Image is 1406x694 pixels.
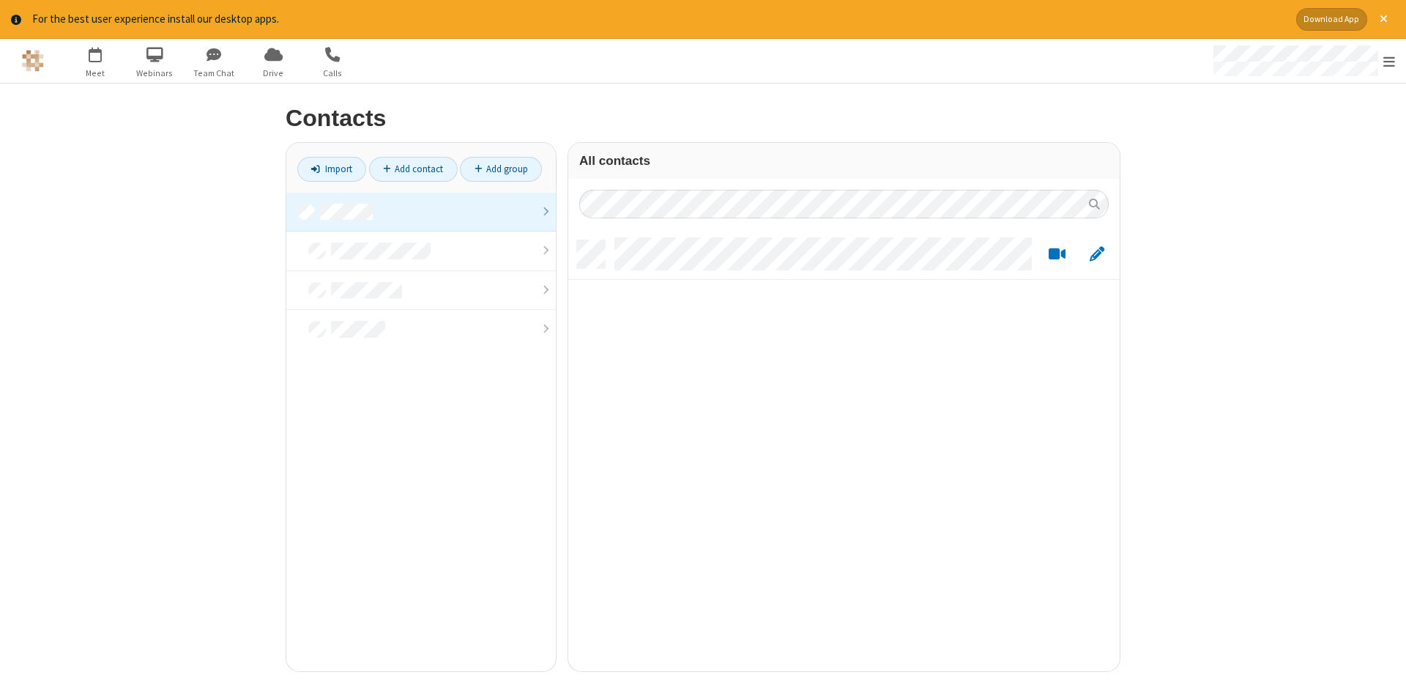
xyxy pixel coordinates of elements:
[1372,8,1395,31] button: Close alert
[579,154,1109,168] h3: All contacts
[286,106,1120,131] h2: Contacts
[305,67,360,80] span: Calls
[1296,8,1367,31] button: Download App
[297,157,366,182] a: Import
[5,39,60,83] button: Logo
[246,67,301,80] span: Drive
[1043,245,1071,263] button: Start a video meeting
[187,67,242,80] span: Team Chat
[32,11,1285,28] div: For the best user experience install our desktop apps.
[1199,39,1406,83] div: Open menu
[127,67,182,80] span: Webinars
[68,67,123,80] span: Meet
[460,157,542,182] a: Add group
[1082,245,1111,263] button: Edit
[369,157,458,182] a: Add contact
[22,50,44,72] img: QA Selenium DO NOT DELETE OR CHANGE
[568,229,1120,671] div: grid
